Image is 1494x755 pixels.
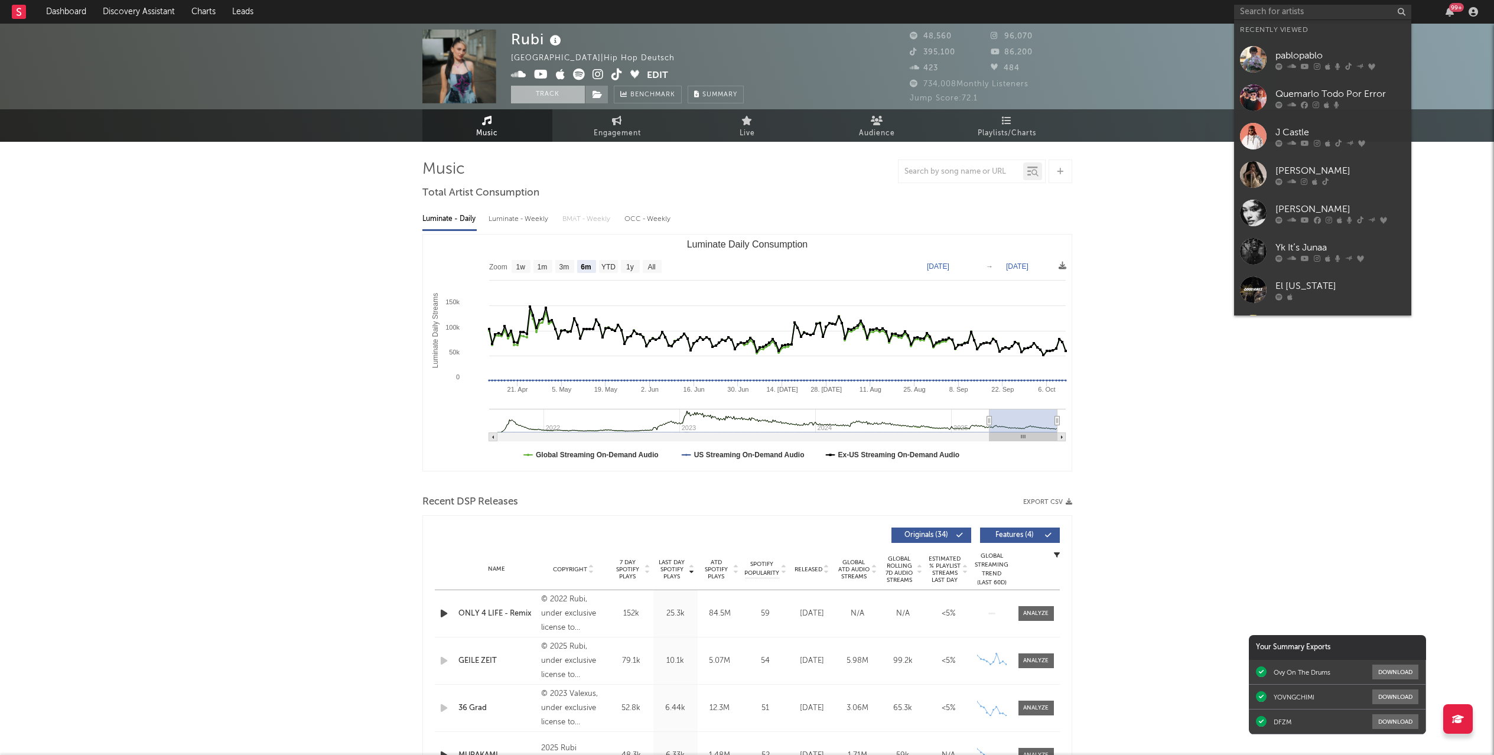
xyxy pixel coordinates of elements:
[614,86,682,103] a: Benchmark
[581,263,591,271] text: 6m
[612,655,650,667] div: 79.1k
[838,451,959,459] text: Ex-US Streaming On-Demand Audio
[838,655,877,667] div: 5.98M
[489,209,551,229] div: Luminate - Weekly
[1234,117,1411,155] a: J Castle
[559,263,569,271] text: 3m
[883,702,923,714] div: 65.3k
[899,532,953,539] span: Originals ( 34 )
[624,209,672,229] div: OCC - Weekly
[991,48,1033,56] span: 86,200
[537,263,547,271] text: 1m
[1275,202,1405,216] div: [PERSON_NAME]
[422,186,539,200] span: Total Artist Consumption
[455,373,459,380] text: 0
[445,324,460,331] text: 100k
[630,88,675,102] span: Benchmark
[449,349,460,356] text: 50k
[1372,665,1418,679] button: Download
[1234,232,1411,271] a: Yk It’s Junaa
[899,167,1023,177] input: Search by song name or URL
[903,386,925,393] text: 25. Aug
[656,655,695,667] div: 10.1k
[910,95,978,102] span: Jump Score: 72.1
[811,386,842,393] text: 28. [DATE]
[838,608,877,620] div: N/A
[701,608,739,620] div: 84.5M
[612,702,650,714] div: 52.8k
[594,126,641,141] span: Engagement
[423,235,1072,471] svg: Luminate Daily Consumption
[601,263,615,271] text: YTD
[702,92,737,98] span: Summary
[1234,271,1411,309] a: El [US_STATE]
[1274,693,1314,701] div: YOVNGCHIMI
[458,702,536,714] a: 36 Grad
[612,608,650,620] div: 152k
[541,640,606,682] div: © 2025 Rubi, under exclusive license to Universal Music GmbH
[927,262,949,271] text: [DATE]
[511,30,564,49] div: Rubi
[991,64,1020,72] span: 484
[980,528,1060,543] button: Features(4)
[656,608,695,620] div: 25.3k
[942,109,1072,142] a: Playlists/Charts
[1449,3,1464,12] div: 99 +
[536,451,659,459] text: Global Streaming On-Demand Audio
[688,86,744,103] button: Summary
[1023,499,1072,506] button: Export CSV
[910,48,955,56] span: 395,100
[507,386,528,393] text: 21. Apr
[701,559,732,580] span: ATD Spotify Plays
[838,702,877,714] div: 3.06M
[1234,309,1411,347] a: Aroma
[929,608,968,620] div: <5%
[929,555,961,584] span: Estimated % Playlist Streams Last Day
[1275,48,1405,63] div: pablopablo
[792,702,832,714] div: [DATE]
[891,528,971,543] button: Originals(34)
[458,608,536,620] a: ONLY 4 LIFE - Remix
[594,386,617,393] text: 19. May
[541,593,606,635] div: © 2022 Rubi, under exclusive license to Universal Music GmbH
[694,451,804,459] text: US Streaming On-Demand Audio
[552,386,572,393] text: 5. May
[1372,714,1418,729] button: Download
[612,559,643,580] span: 7 Day Spotify Plays
[701,702,739,714] div: 12.3M
[647,69,668,83] button: Edit
[1234,40,1411,79] a: pablopablo
[458,655,536,667] a: GEILE ZEIT
[1274,668,1330,676] div: Ovy On The Drums
[1249,635,1426,660] div: Your Summary Exports
[626,263,634,271] text: 1y
[1275,164,1405,178] div: [PERSON_NAME]
[656,702,695,714] div: 6.44k
[1275,279,1405,293] div: El [US_STATE]
[511,51,688,66] div: [GEOGRAPHIC_DATA] | Hip Hop Deutsch
[910,64,938,72] span: 423
[745,702,786,714] div: 51
[552,109,682,142] a: Engagement
[859,386,881,393] text: 11. Aug
[792,655,832,667] div: [DATE]
[1274,718,1291,726] div: DFZM
[766,386,798,393] text: 14. [DATE]
[859,126,895,141] span: Audience
[553,566,587,573] span: Copyright
[641,386,659,393] text: 2. Jun
[1275,125,1405,139] div: J Castle
[1275,240,1405,255] div: Yk It’s Junaa
[991,386,1014,393] text: 22. Sep
[745,608,786,620] div: 59
[1446,7,1454,17] button: 99+
[476,126,498,141] span: Music
[1240,23,1405,37] div: Recently Viewed
[744,560,779,578] span: Spotify Popularity
[838,559,870,580] span: Global ATD Audio Streams
[740,126,755,141] span: Live
[1234,155,1411,194] a: [PERSON_NAME]
[883,655,923,667] div: 99.2k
